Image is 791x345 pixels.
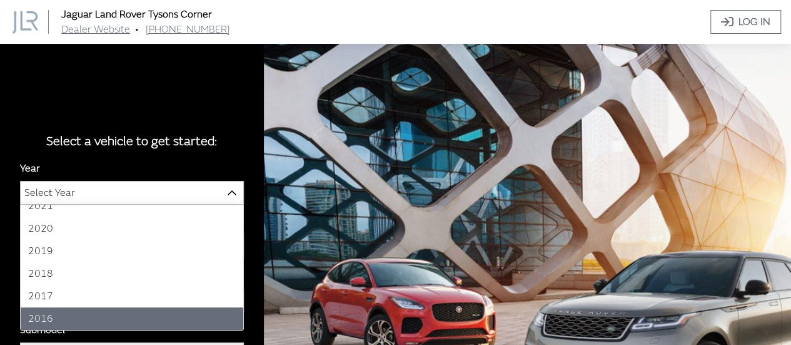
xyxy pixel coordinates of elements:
li: 2018 [21,262,243,285]
li: 2017 [21,285,243,307]
span: Select Year [24,182,75,204]
li: 2016 [21,307,243,330]
span: Select Year [20,181,244,205]
span: Select Year [21,182,243,204]
a: Log In [710,10,781,34]
img: Dashboard [13,11,38,34]
div: Select a vehicle to get started: [20,132,244,151]
span: • [135,23,138,36]
span: Log In [738,14,770,29]
label: Submodel [20,322,65,337]
a: Jaguar Land Rover Tysons Corner [61,8,212,21]
a: Dealer Website [61,23,130,36]
li: 2019 [21,240,243,262]
li: 2021 [21,195,243,217]
a: Jaguar Land Rover Tysons Corner logo [13,10,59,33]
label: Year [20,161,40,176]
a: [PHONE_NUMBER] [146,23,230,36]
li: 2020 [21,217,243,240]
